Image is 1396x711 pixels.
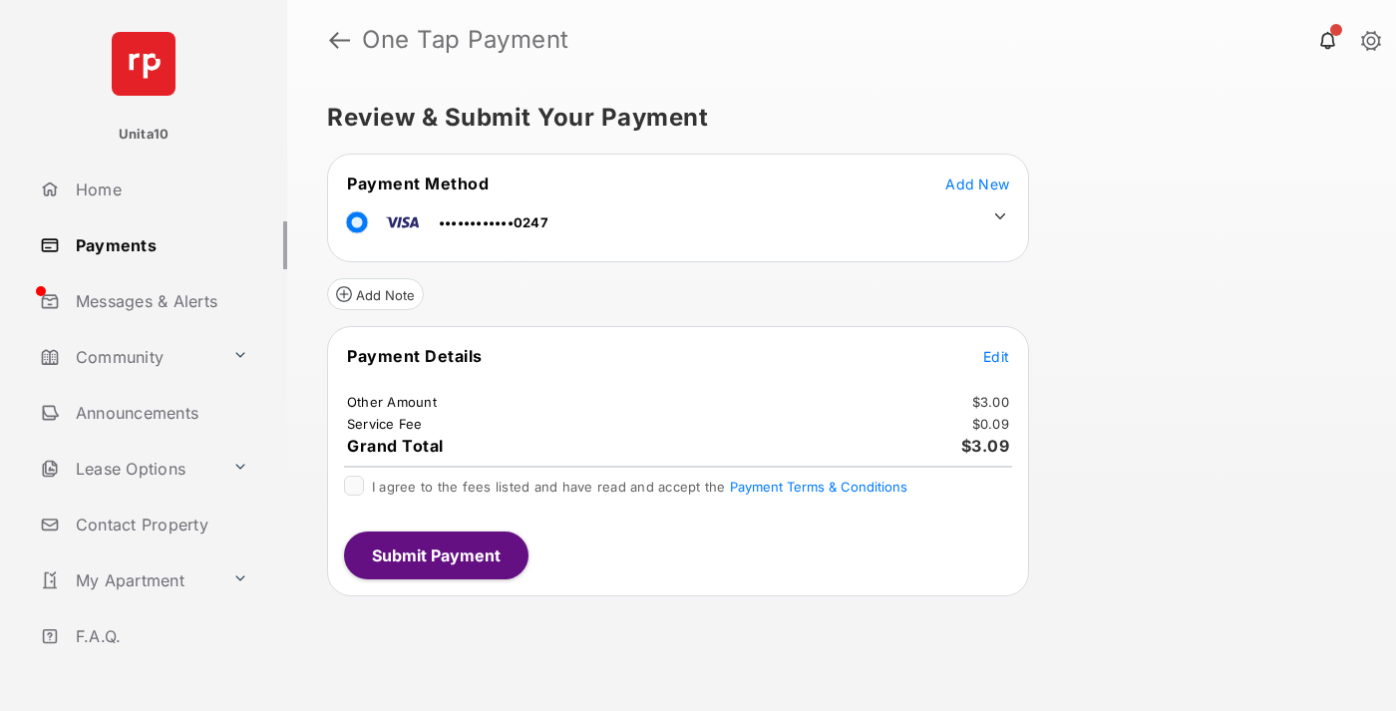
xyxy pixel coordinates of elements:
strong: One Tap Payment [362,28,569,52]
td: Service Fee [346,415,424,433]
a: Home [32,166,287,213]
a: Lease Options [32,445,224,493]
button: Add Note [327,278,424,310]
a: Messages & Alerts [32,277,287,325]
span: ••••••••••••0247 [439,214,548,230]
a: Contact Property [32,501,287,548]
span: Add New [945,176,1009,192]
a: Payments [32,221,287,269]
button: Edit [983,346,1009,366]
td: Other Amount [346,393,438,411]
span: Edit [983,348,1009,365]
a: My Apartment [32,556,224,604]
span: $3.09 [961,436,1010,456]
a: Community [32,333,224,381]
span: Grand Total [347,436,444,456]
a: Announcements [32,389,287,437]
td: $3.00 [971,393,1010,411]
span: Payment Details [347,346,483,366]
span: I agree to the fees listed and have read and accept the [372,479,907,495]
img: svg+xml;base64,PHN2ZyB4bWxucz0iaHR0cDovL3d3dy53My5vcmcvMjAwMC9zdmciIHdpZHRoPSI2NCIgaGVpZ2h0PSI2NC... [112,32,175,96]
button: I agree to the fees listed and have read and accept the [730,479,907,495]
button: Add New [945,174,1009,193]
p: Unita10 [119,125,170,145]
span: Payment Method [347,174,489,193]
td: $0.09 [971,415,1010,433]
h5: Review & Submit Your Payment [327,106,1340,130]
button: Submit Payment [344,532,528,579]
a: F.A.Q. [32,612,287,660]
